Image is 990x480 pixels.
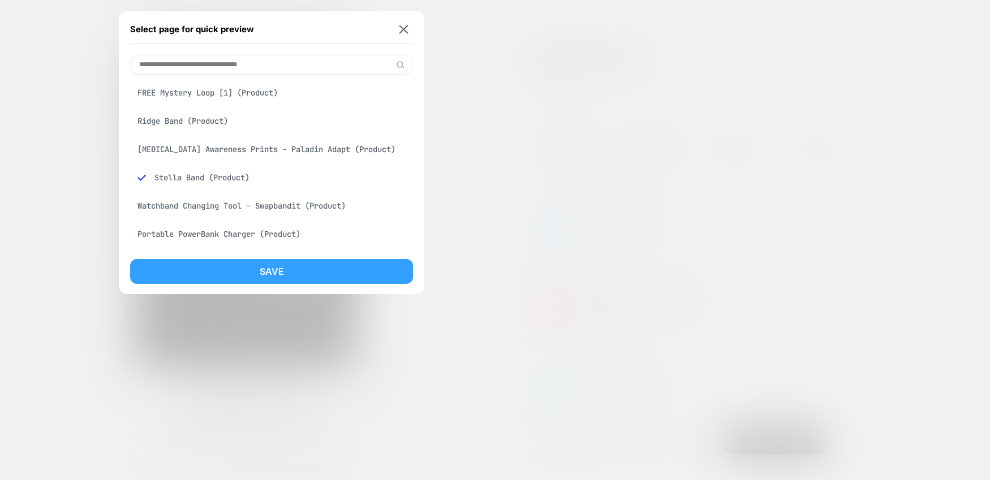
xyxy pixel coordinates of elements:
[130,110,413,132] div: Ridge Band (Product)
[399,25,408,33] img: close
[130,167,413,188] div: Stella Band (Product)
[9,375,215,396] div: We've got your needs covered on our international site.
[50,359,181,375] span: [GEOGRAPHIC_DATA]
[130,24,254,34] span: Select page for quick preview
[113,402,190,414] button: Stay on current site
[130,259,413,284] button: Save
[130,82,413,103] div: FREE Mystery Loop [1] (Product)
[34,401,110,413] a: Transfer me now
[9,343,215,375] div: We see that you are in .
[137,174,146,182] img: blue checkmark
[130,195,413,217] div: Watchband Changing Tool - Swapbandit (Product)
[130,223,413,245] div: Portable PowerBank Charger (Product)
[396,60,404,69] img: edit
[130,139,413,160] div: [MEDICAL_DATA] Awareness Prints - Paladin Adapt (Product)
